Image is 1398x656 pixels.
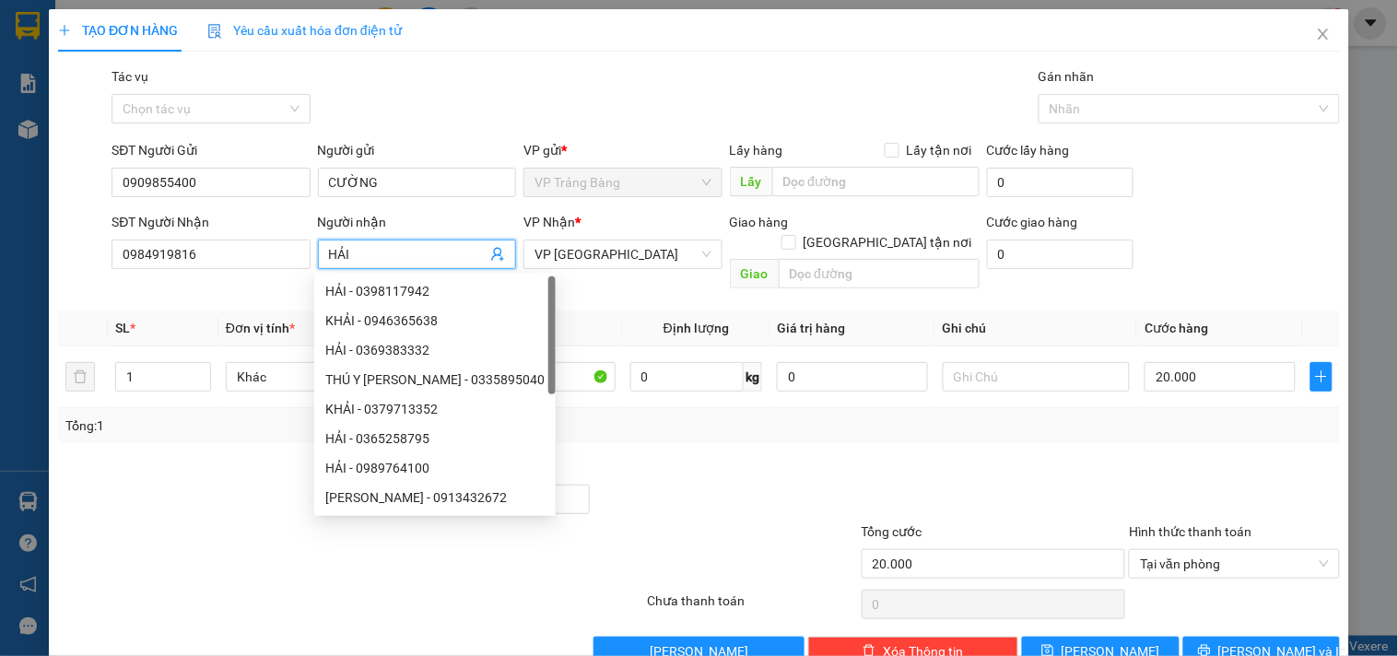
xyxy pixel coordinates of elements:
div: THÚ Y [PERSON_NAME] - 0335895040 [325,369,545,390]
span: plus [1311,369,1332,384]
div: HẢI - 0369383332 [314,335,556,365]
input: Cước lấy hàng [987,168,1134,197]
input: Dọc đường [779,259,980,288]
span: Đơn vị tính [226,321,295,335]
span: Giao hàng [730,215,789,229]
span: Yêu cầu xuất hóa đơn điện tử [207,23,402,38]
button: plus [1310,362,1333,392]
span: Cước hàng [1145,321,1208,335]
span: plus [58,24,71,37]
div: Người nhận [318,212,516,232]
div: HẢI - 0989764100 [325,458,545,478]
div: Chưa thanh toán [645,591,859,623]
div: Người gửi [318,140,516,160]
span: [GEOGRAPHIC_DATA] tận nơi [796,232,980,252]
span: kg [744,362,762,392]
button: Close [1298,9,1349,61]
div: SĐT Người Nhận [112,212,310,232]
div: KHẢI - 0379713352 [314,394,556,424]
span: Định lượng [664,321,729,335]
div: HẢI - 0365258795 [325,428,545,449]
span: Khác [237,363,402,391]
span: Lấy hàng [730,143,783,158]
span: VP Nhận [523,215,575,229]
div: HẢI - 0398117942 [325,281,545,301]
div: KHẢI - 0946365638 [325,310,545,331]
div: MẠNH KHẢI - 0913432672 [314,483,556,512]
label: Gán nhãn [1039,69,1095,84]
div: HẢI - 0989764100 [314,453,556,483]
span: user-add [490,247,505,262]
div: HẢI - 0369383332 [325,340,545,360]
th: Ghi chú [935,310,1137,346]
label: Cước lấy hàng [987,143,1070,158]
div: [PERSON_NAME] - 0913432672 [325,487,545,508]
span: Lấy tận nơi [899,140,980,160]
span: TẠO ĐƠN HÀNG [58,23,178,38]
div: VP gửi [523,140,722,160]
div: THÚ Y HẢI VÂN - 0335895040 [314,365,556,394]
span: Giao [730,259,779,288]
img: icon [207,24,222,39]
input: 0 [777,362,928,392]
label: Tác vụ [112,69,148,84]
div: SĐT Người Gửi [112,140,310,160]
input: Cước giao hàng [987,240,1134,269]
span: Lấy [730,167,772,196]
label: Cước giao hàng [987,215,1078,229]
span: SL [115,321,130,335]
div: HẢI - 0365258795 [314,424,556,453]
div: KHẢI - 0379713352 [325,399,545,419]
div: KHẢI - 0946365638 [314,306,556,335]
button: delete [65,362,95,392]
div: HẢI - 0398117942 [314,276,556,306]
div: Tổng: 1 [65,416,541,436]
span: Giá trị hàng [777,321,845,335]
input: Dọc đường [772,167,980,196]
span: Tại văn phòng [1140,550,1328,578]
span: VP Trảng Bàng [535,169,711,196]
input: Ghi Chú [943,362,1130,392]
span: close [1316,27,1331,41]
span: VP Tây Ninh [535,240,711,268]
span: Tổng cước [862,524,922,539]
label: Hình thức thanh toán [1129,524,1251,539]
